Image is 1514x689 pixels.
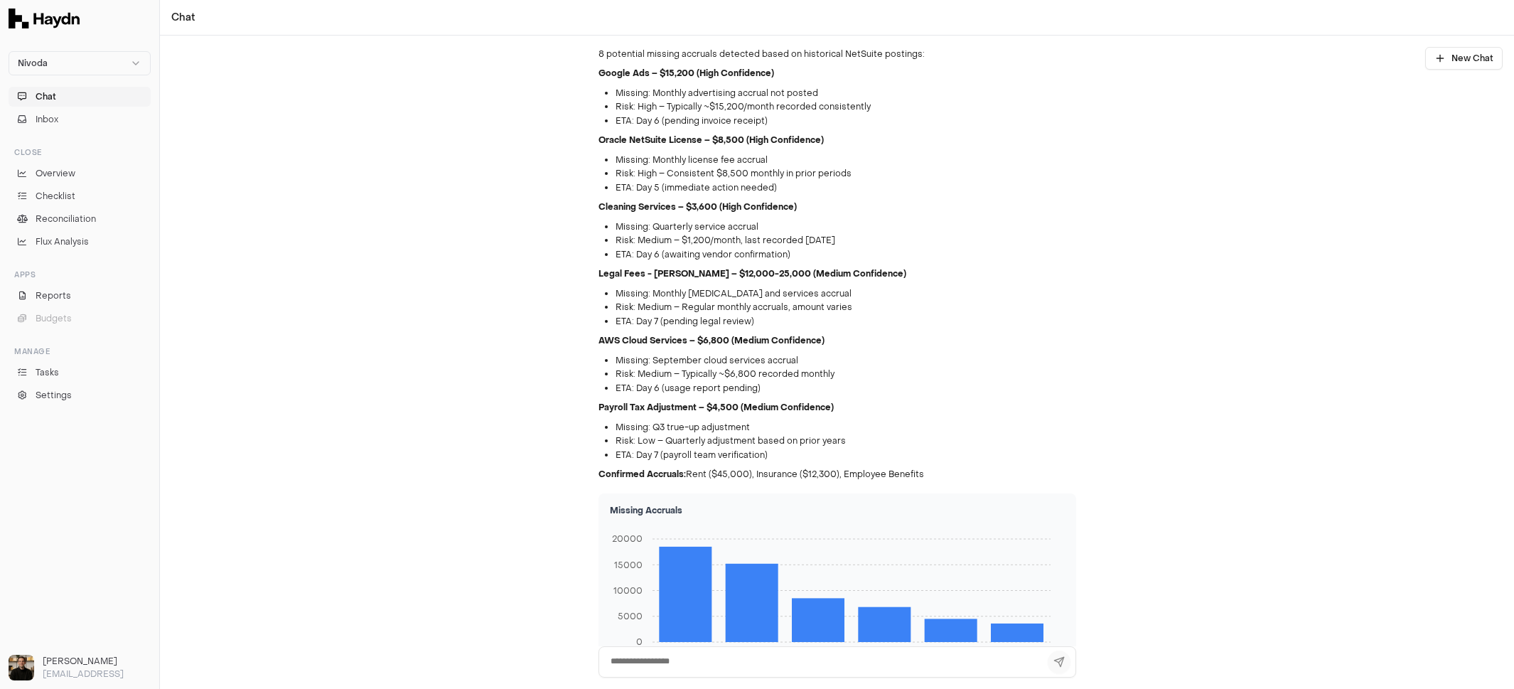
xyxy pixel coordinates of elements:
[43,655,151,668] h3: [PERSON_NAME]
[36,289,71,302] span: Reports
[616,87,1076,101] li: Missing: Monthly advertising accrual not posted
[9,363,151,383] a: Tasks
[616,220,1076,235] li: Missing: Quarterly service accrual
[616,354,1076,368] li: Missing: September cloud services accrual
[616,248,1076,262] li: ETA: Day 6 (awaiting vendor confirmation)
[43,668,151,680] p: [EMAIL_ADDRESS]
[9,209,151,229] a: Reconciliation
[598,48,1076,62] p: 8 potential missing accruals detected based on historical NetSuite postings:
[613,584,643,596] tspan: 10000
[598,469,686,480] strong: Confirmed Accruals:
[616,315,1076,329] li: ETA: Day 7 (pending legal review)
[171,11,195,25] a: Chat
[616,434,1076,449] li: Risk: Low – Quarterly adjustment based on prior years
[36,167,75,180] span: Overview
[610,505,1065,516] h4: Missing Accruals
[612,533,643,545] tspan: 20000
[598,201,797,213] strong: Cleaning Services – $3,600 (High Confidence)
[9,232,151,252] a: Flux Analysis
[1425,47,1503,70] button: New Chat
[36,235,89,248] span: Flux Analysis
[616,287,1076,301] li: Missing: Monthly [MEDICAL_DATA] and services accrual
[9,655,34,680] img: Ole Heine
[36,389,72,402] span: Settings
[616,167,1076,181] li: Risk: High – Consistent $8,500 monthly in prior periods
[18,58,48,69] span: Nivoda
[171,11,195,25] nav: breadcrumb
[598,134,824,146] strong: Oracle NetSuite License – $8,500 (High Confidence)
[598,468,1076,482] p: Rent ($45,000), Insurance ($12,300), Employee Benefits
[616,301,1076,315] li: Risk: Medium – Regular monthly accruals, amount varies
[616,368,1076,382] li: Risk: Medium – Typically ~$6,800 recorded monthly
[636,636,643,648] tspan: 0
[616,154,1076,168] li: Missing: Monthly license fee accrual
[598,402,834,413] strong: Payroll Tax Adjustment – $4,500 (Medium Confidence)
[598,268,906,279] strong: Legal Fees - [PERSON_NAME] – $12,000-25,000 (Medium Confidence)
[9,110,151,129] button: Inbox
[618,611,643,622] tspan: 5000
[9,263,151,286] div: Apps
[616,234,1076,248] li: Risk: Medium – $1,200/month, last recorded [DATE]
[36,113,58,126] span: Inbox
[616,449,1076,463] li: ETA: Day 7 (payroll team verification)
[9,186,151,206] a: Checklist
[9,340,151,363] div: Manage
[598,335,825,346] strong: AWS Cloud Services – $6,800 (Medium Confidence)
[616,100,1076,114] li: Risk: High – Typically ~$15,200/month recorded consistently
[614,559,643,570] tspan: 15000
[36,213,96,225] span: Reconciliation
[36,312,72,325] span: Budgets
[9,385,151,405] a: Settings
[9,87,151,107] button: Chat
[616,181,1076,196] li: ETA: Day 5 (immediate action needed)
[616,421,1076,435] li: Missing: Q3 true-up adjustment
[9,141,151,164] div: Close
[9,164,151,183] a: Overview
[598,68,774,79] strong: Google Ads – $15,200 (High Confidence)
[9,286,151,306] a: Reports
[616,382,1076,396] li: ETA: Day 6 (usage report pending)
[36,90,56,103] span: Chat
[616,114,1076,129] li: ETA: Day 6 (pending invoice receipt)
[9,9,80,28] img: Haydn Logo
[36,366,59,379] span: Tasks
[9,309,151,329] button: Budgets
[36,190,75,203] span: Checklist
[9,51,151,75] button: Nivoda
